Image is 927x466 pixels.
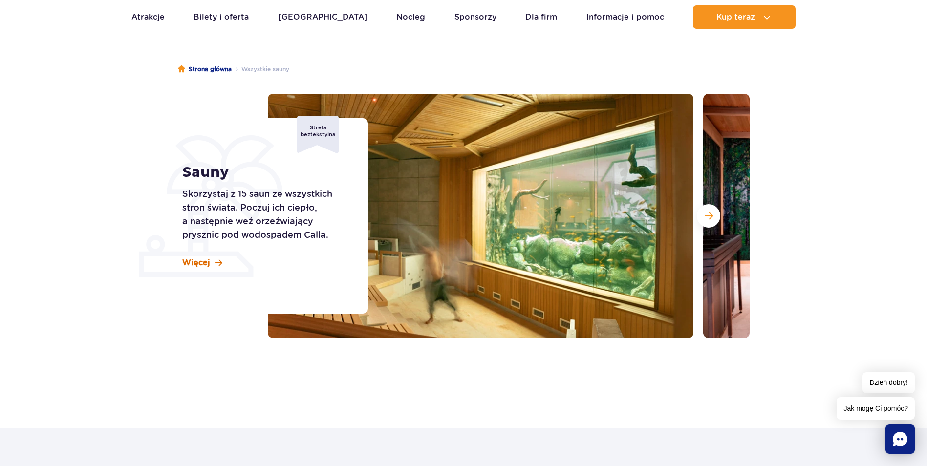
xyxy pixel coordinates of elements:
a: Dla firm [525,5,557,29]
button: Następny slajd [697,204,720,228]
span: Dzień dobry! [862,372,915,393]
h1: Sauny [182,164,346,181]
div: Strefa beztekstylna [297,116,339,153]
button: Kup teraz [693,5,796,29]
span: Kup teraz [716,13,755,21]
a: Strona główna [178,64,232,74]
span: Jak mogę Ci pomóc? [837,397,915,420]
a: Więcej [182,257,222,268]
a: Bilety i oferta [194,5,249,29]
a: Informacje i pomoc [586,5,664,29]
a: Nocleg [396,5,425,29]
a: Atrakcje [131,5,165,29]
a: [GEOGRAPHIC_DATA] [278,5,367,29]
p: Skorzystaj z 15 saun ze wszystkich stron świata. Poczuj ich ciepło, a następnie weź orzeźwiający ... [182,187,346,242]
a: Sponsorzy [454,5,496,29]
li: Wszystkie sauny [232,64,289,74]
span: Więcej [182,257,210,268]
img: Sauna w strefie Relax z dużym akwarium na ścianie, przytulne wnętrze i drewniane ławki [268,94,693,338]
div: Chat [885,424,915,454]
